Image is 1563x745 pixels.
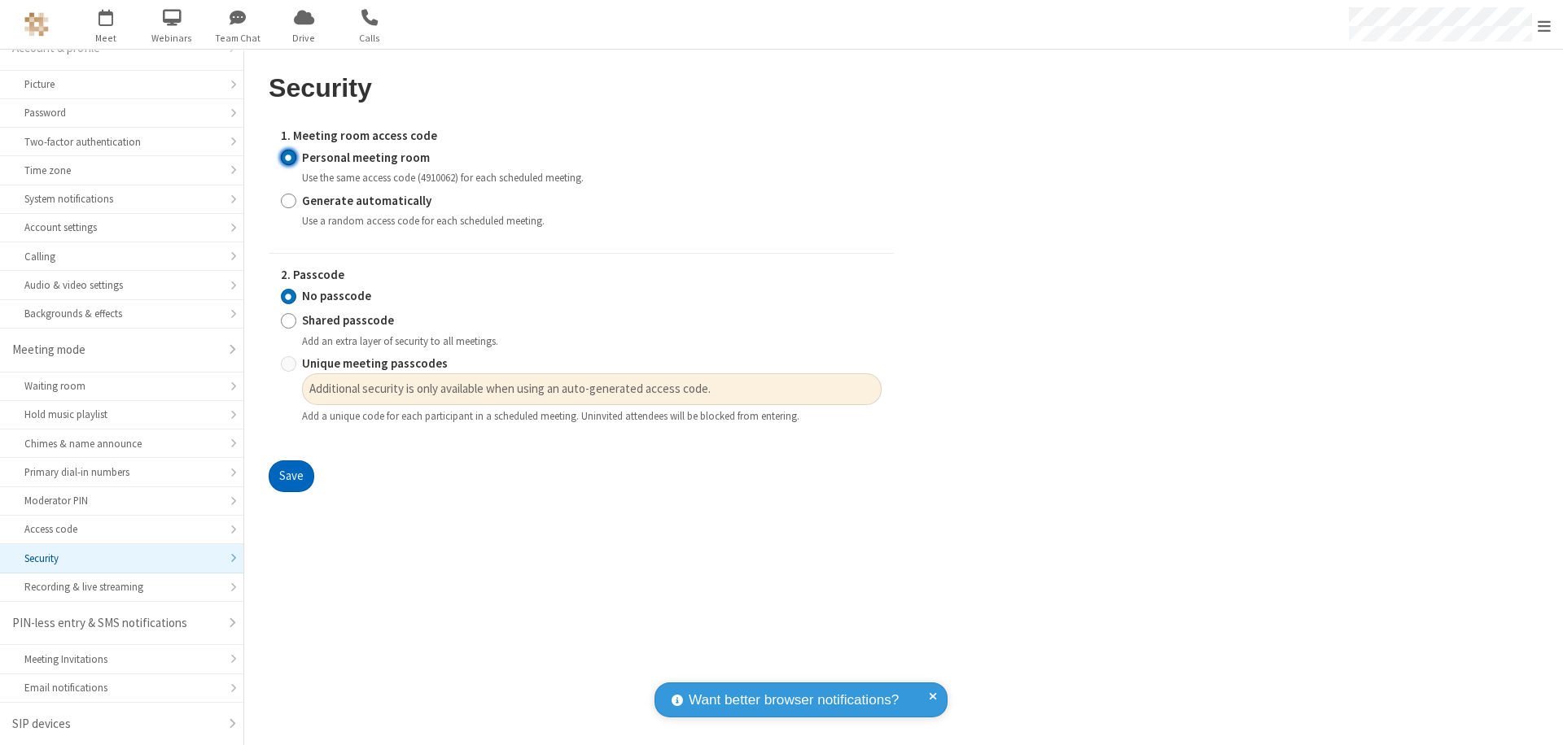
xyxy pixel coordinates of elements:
div: Picture [24,76,219,92]
div: Two-factor authentication [24,134,219,150]
div: Chimes & name announce [24,436,219,451]
div: Meeting Invitations [24,651,219,667]
span: Team Chat [208,31,269,46]
div: Backgrounds & effects [24,306,219,321]
div: Calling [24,249,219,264]
span: Drive [274,31,335,46]
div: System notifications [24,191,219,207]
div: Add an extra layer of security to all meetings. [302,333,882,349]
div: Recording & live streaming [24,579,219,595]
span: Want better browser notifications? [689,690,899,711]
div: Access code [24,521,219,537]
strong: Shared passcode [302,312,394,328]
strong: No passcode [302,288,371,303]
span: Webinars [142,31,203,46]
div: Email notifications [24,680,219,695]
div: Hold music playlist [24,407,219,422]
div: SIP devices [12,715,219,734]
div: Password [24,105,219,120]
div: Moderator PIN [24,493,219,508]
div: PIN-less entry & SMS notifications [12,614,219,633]
button: Save [269,460,314,493]
strong: Generate automatically [302,193,431,208]
div: Account settings [24,220,219,235]
div: Use a random access code for each scheduled meeting. [302,213,882,229]
iframe: Chat [1522,703,1551,734]
label: 1. Meeting room access code [281,127,882,146]
div: Meeting mode [12,341,219,359]
div: Security [24,551,219,566]
label: 2. Passcode [281,266,882,285]
div: Primary dial-in numbers [24,464,219,480]
span: Meet [76,31,137,46]
strong: Unique meeting passcodes [302,355,448,371]
div: Add a unique code for each participant in a scheduled meeting. Uninvited attendees will be blocke... [302,408,882,424]
div: Waiting room [24,378,219,394]
span: Calls [339,31,401,46]
strong: Personal meeting room [302,150,430,165]
h2: Security [269,74,894,102]
img: QA Selenium DO NOT DELETE OR CHANGE [24,12,49,37]
div: Use the same access code (4910062) for each scheduled meeting. [302,170,882,185]
div: Audio & video settings [24,277,219,293]
span: Additional security is only available when using an auto-generated access code. [309,380,875,399]
div: Time zone [24,163,219,178]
